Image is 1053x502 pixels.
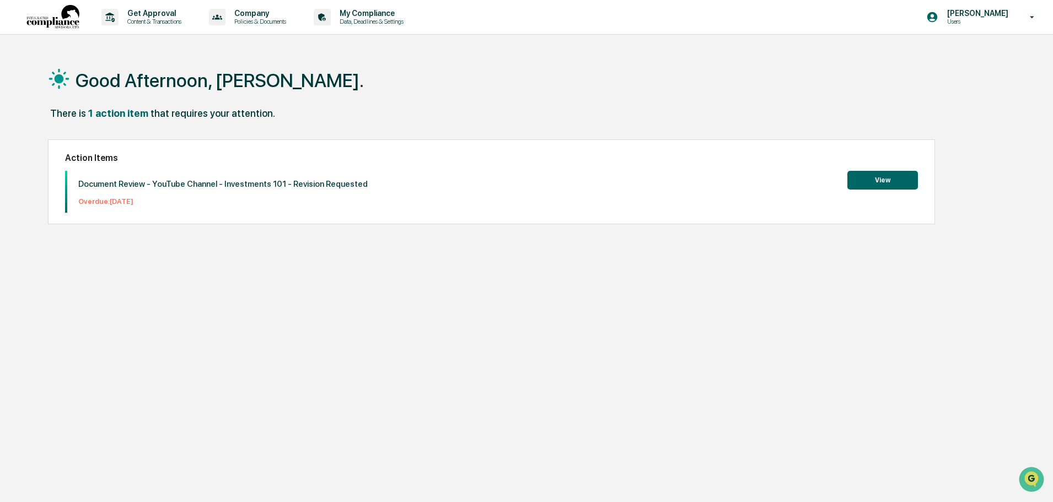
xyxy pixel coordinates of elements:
p: Content & Transactions [119,18,187,25]
span: Attestations [91,139,137,150]
div: 1 action item [88,107,148,119]
div: 🖐️ [11,140,20,149]
a: 🗄️Attestations [76,134,141,154]
p: [PERSON_NAME] [938,9,1014,18]
button: Start new chat [187,88,201,101]
img: 1746055101610-c473b297-6a78-478c-a979-82029cc54cd1 [11,84,31,104]
a: Powered byPylon [78,186,133,195]
p: Data, Deadlines & Settings [331,18,409,25]
p: Policies & Documents [225,18,292,25]
p: Get Approval [119,9,187,18]
span: Data Lookup [22,160,69,171]
a: 🖐️Preclearance [7,134,76,154]
input: Clear [29,50,182,62]
div: 🔎 [11,161,20,170]
div: We're available if you need us! [37,95,139,104]
iframe: Open customer support [1018,466,1047,495]
p: My Compliance [331,9,409,18]
a: 🔎Data Lookup [7,155,74,175]
div: There is [50,107,86,119]
p: Company [225,9,292,18]
div: Start new chat [37,84,181,95]
img: logo [26,5,79,30]
div: that requires your attention. [151,107,275,119]
p: Users [938,18,1014,25]
a: View [847,174,918,185]
p: How can we help? [11,23,201,41]
p: Overdue: [DATE] [78,197,368,206]
p: Document Review - YouTube Channel - Investments 101 - Revision Requested [78,179,368,189]
button: View [847,171,918,190]
h2: Action Items [65,153,918,163]
div: 🗄️ [80,140,89,149]
span: Pylon [110,187,133,195]
h1: Good Afternoon, [PERSON_NAME]. [76,69,364,91]
span: Preclearance [22,139,71,150]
